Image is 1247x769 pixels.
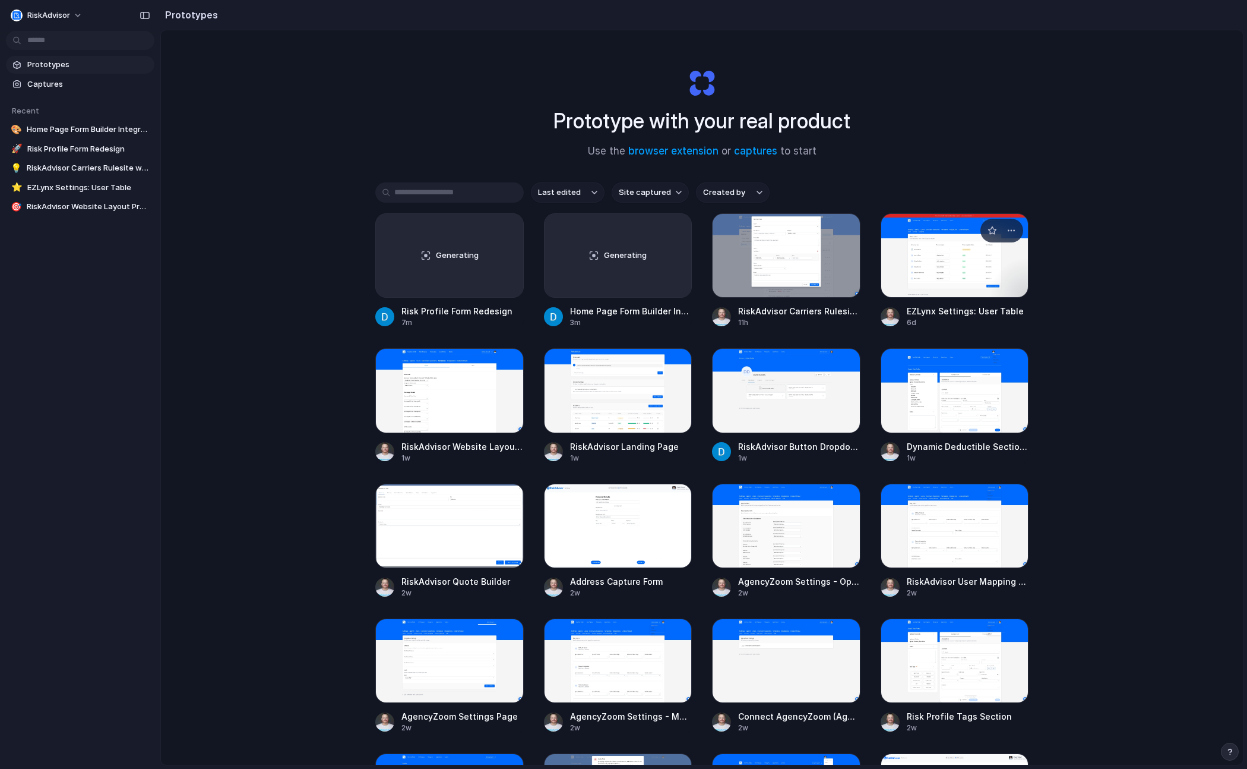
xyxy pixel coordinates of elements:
a: Risk Profile Tags SectionRisk Profile Tags Section2w [881,619,1029,733]
span: Last edited [538,187,581,198]
a: RiskAdvisor User Mapping - AMS360 UsersRiskAdvisor User Mapping - AMS360 Users2w [881,484,1029,598]
span: RiskAdvisor [27,10,70,21]
a: AgencyZoom Settings PageAgencyZoom Settings Page2w [375,619,524,733]
a: RiskAdvisor Carriers Rulesite with Dropdown FieldRiskAdvisor Carriers Rulesite with Dropdown Fiel... [712,213,860,328]
div: 🚀 [11,143,23,155]
a: 🎨Home Page Form Builder Integration [6,121,154,138]
a: AgencyZoom Settings - Opportunities MappingAgencyZoom Settings - Opportunities Mapping2w [712,484,860,598]
span: RiskAdvisor Button Dropdowns [738,440,860,453]
a: browser extension [628,145,719,157]
span: AgencyZoom Settings Page [401,710,524,723]
span: Generating [436,250,479,261]
div: 2w [738,723,860,733]
a: Dynamic Deductible Section ExpansionDynamic Deductible Section Expansion1w [881,348,1029,463]
span: Recent [12,106,39,115]
span: Risk Profile Form Redesign [27,143,150,155]
a: 💡RiskAdvisor Carriers Rulesite with Dropdown Field [6,159,154,177]
div: 3m [570,317,692,328]
span: RiskAdvisor User Mapping - AMS360 Users [907,575,1029,588]
div: 2w [738,588,860,598]
a: 🎯RiskAdvisor Website Layout Preview [6,198,154,216]
a: EZLynx Settings: User TableEZLynx Settings: User Table6d [881,213,1029,328]
a: RiskAdvisor Button DropdownsRiskAdvisor Button Dropdowns1w [712,348,860,463]
a: Prototypes [6,56,154,74]
a: Captures [6,75,154,93]
span: RiskAdvisor Website Layout Preview [27,201,150,213]
div: ⭐ [11,182,23,194]
div: 2w [907,723,1029,733]
div: 2w [570,723,692,733]
span: RiskAdvisor Carriers Rulesite with Dropdown Field [27,162,150,174]
span: Connect AgencyZoom (Agency) [738,710,860,723]
span: Site captured [619,187,671,198]
a: RiskAdvisor Website Layout PreviewRiskAdvisor Website Layout Preview1w [375,348,524,463]
span: EZLynx Settings: User Table [27,182,150,194]
span: Use the or to start [588,144,816,159]
div: 1w [738,453,860,464]
span: RiskAdvisor Website Layout Preview [401,440,524,453]
button: Last edited [531,182,604,203]
button: Site captured [612,182,689,203]
div: 1w [907,453,1029,464]
div: 🎨 [11,124,22,135]
span: Captures [27,78,150,90]
div: 1w [570,453,692,464]
span: AgencyZoom Settings - Map Users [570,710,692,723]
span: Home Page Form Builder Integration [27,124,150,135]
div: 7m [401,317,524,328]
a: Connect AgencyZoom (Agency)Connect AgencyZoom (Agency)2w [712,619,860,733]
span: RiskAdvisor Quote Builder [401,575,524,588]
div: 1w [401,453,524,464]
span: Prototypes [27,59,150,71]
span: Created by [703,187,745,198]
div: 2w [401,588,524,598]
div: 💡 [11,162,22,174]
div: 2w [401,723,524,733]
button: RiskAdvisor [6,6,88,25]
span: AgencyZoom Settings - Opportunities Mapping [738,575,860,588]
a: Address Capture FormAddress Capture Form2w [544,484,692,598]
div: 2w [907,588,1029,598]
a: GeneratingRisk Profile Form Redesign7m [375,213,524,328]
span: Dynamic Deductible Section Expansion [907,440,1029,453]
a: captures [734,145,777,157]
div: 6d [907,317,1029,328]
a: GeneratingHome Page Form Builder Integration3m [544,213,692,328]
button: Created by [696,182,770,203]
a: RiskAdvisor Landing PageRiskAdvisor Landing Page1w [544,348,692,463]
div: 2w [570,588,692,598]
span: Risk Profile Form Redesign [401,305,524,317]
a: 🚀Risk Profile Form Redesign [6,140,154,158]
span: Address Capture Form [570,575,692,588]
span: Generating [604,250,647,261]
h1: Prototype with your real product [553,105,850,137]
span: RiskAdvisor Carriers Rulesite with Dropdown Field [738,305,860,317]
h2: Prototypes [160,8,218,22]
a: ⭐EZLynx Settings: User Table [6,179,154,197]
a: RiskAdvisor Quote BuilderRiskAdvisor Quote Builder2w [375,484,524,598]
div: 11h [738,317,860,328]
span: RiskAdvisor Landing Page [570,440,692,453]
div: 🎯 [11,201,22,213]
span: EZLynx Settings: User Table [907,305,1029,317]
span: Risk Profile Tags Section [907,710,1029,723]
a: AgencyZoom Settings - Map UsersAgencyZoom Settings - Map Users2w [544,619,692,733]
span: Home Page Form Builder Integration [570,305,692,317]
